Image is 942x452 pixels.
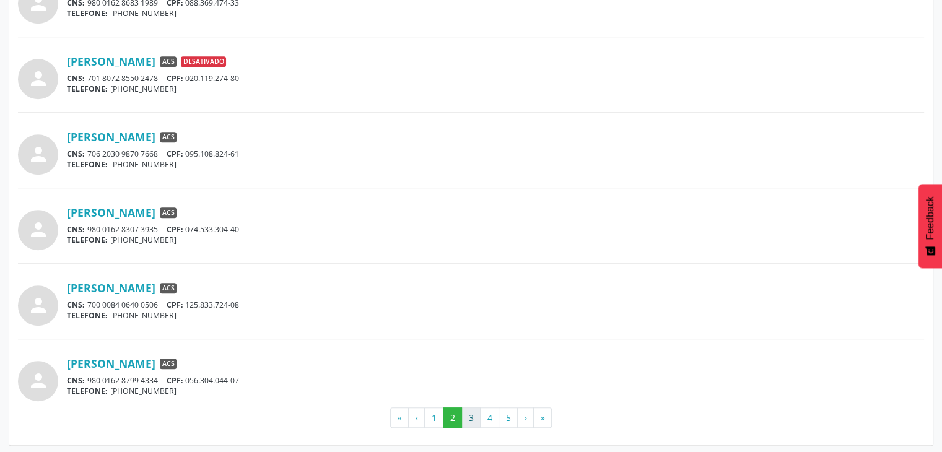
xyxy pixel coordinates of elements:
[443,407,462,428] button: Go to page 2
[67,281,155,295] a: [PERSON_NAME]
[390,407,409,428] button: Go to first page
[167,224,183,235] span: CPF:
[517,407,534,428] button: Go to next page
[27,370,50,392] i: person
[67,8,108,19] span: TELEFONE:
[67,300,924,310] div: 700 0084 0640 0506 125.833.724-08
[181,56,226,67] span: Desativado
[160,283,177,294] span: ACS
[160,359,177,370] span: ACS
[27,219,50,241] i: person
[67,386,108,396] span: TELEFONE:
[18,407,924,428] ul: Pagination
[67,130,155,144] a: [PERSON_NAME]
[925,196,936,240] span: Feedback
[160,132,177,143] span: ACS
[67,73,85,84] span: CNS:
[67,224,85,235] span: CNS:
[67,54,155,68] a: [PERSON_NAME]
[67,375,85,386] span: CNS:
[67,149,85,159] span: CNS:
[27,67,50,90] i: person
[67,224,924,235] div: 980 0162 8307 3935 074.533.304-40
[160,56,177,67] span: ACS
[67,235,924,245] div: [PHONE_NUMBER]
[167,375,183,386] span: CPF:
[499,407,518,428] button: Go to page 5
[67,357,155,370] a: [PERSON_NAME]
[167,300,183,310] span: CPF:
[424,407,443,428] button: Go to page 1
[67,310,924,321] div: [PHONE_NUMBER]
[167,149,183,159] span: CPF:
[533,407,552,428] button: Go to last page
[67,310,108,321] span: TELEFONE:
[27,294,50,316] i: person
[67,73,924,84] div: 701 8072 8550 2478 020.119.274-80
[160,207,177,219] span: ACS
[67,235,108,245] span: TELEFONE:
[167,73,183,84] span: CPF:
[67,84,108,94] span: TELEFONE:
[480,407,499,428] button: Go to page 4
[67,149,924,159] div: 706 2030 9870 7668 095.108.824-61
[27,143,50,165] i: person
[67,206,155,219] a: [PERSON_NAME]
[67,84,924,94] div: [PHONE_NUMBER]
[67,300,85,310] span: CNS:
[67,159,108,170] span: TELEFONE:
[67,375,924,386] div: 980 0162 8799 4334 056.304.044-07
[67,8,924,19] div: [PHONE_NUMBER]
[918,184,942,268] button: Feedback - Mostrar pesquisa
[67,386,924,396] div: [PHONE_NUMBER]
[408,407,425,428] button: Go to previous page
[67,159,924,170] div: [PHONE_NUMBER]
[461,407,481,428] button: Go to page 3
